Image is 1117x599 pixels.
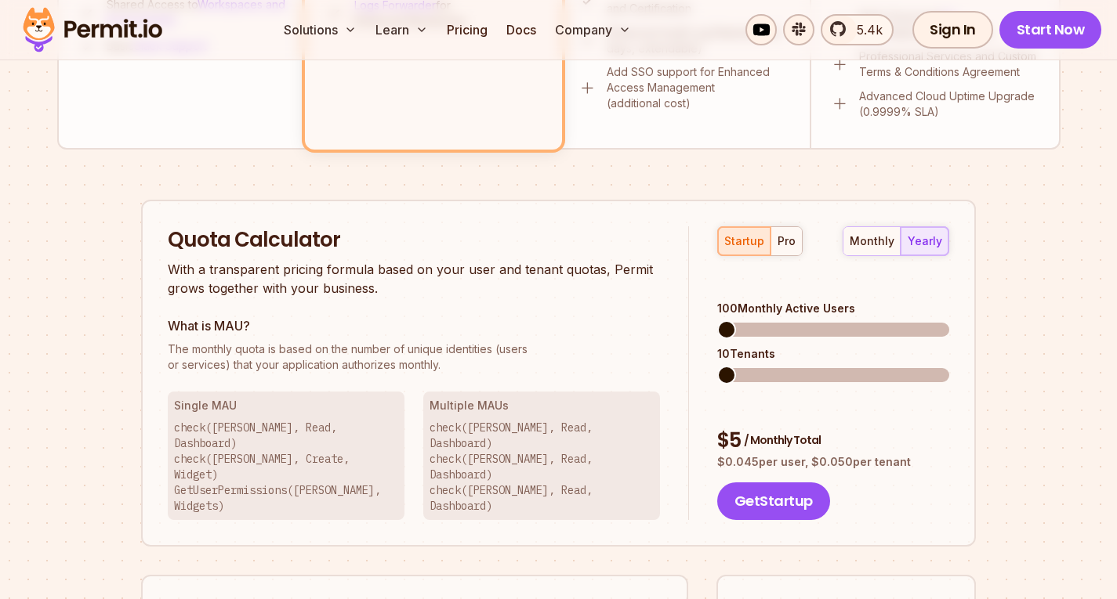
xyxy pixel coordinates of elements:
[850,233,894,249] div: monthly
[717,454,949,470] p: $ 0.045 per user, $ 0.050 per tenant
[168,316,660,335] h3: What is MAU?
[847,20,883,39] span: 5.4k
[441,14,494,45] a: Pricing
[821,14,894,45] a: 5.4k
[778,233,796,249] div: pro
[16,3,169,56] img: Permit logo
[174,398,398,413] h3: Single MAU
[717,427,949,455] div: $ 5
[500,14,542,45] a: Docs
[168,226,660,254] h2: Quota Calculator
[717,301,949,316] div: 100 Monthly Active Users
[859,49,1040,80] p: Professional Services and Custom Terms & Conditions Agreement
[168,260,660,298] p: With a transparent pricing formula based on your user and tenant quotas, Permit grows together wi...
[859,88,1040,120] p: Advanced Cloud Uptime Upgrade (0.9999% SLA)
[999,11,1102,49] a: Start Now
[744,432,821,448] span: / Monthly Total
[430,420,654,514] p: check([PERSON_NAME], Read, Dashboard) check([PERSON_NAME], Read, Dashboard) check([PERSON_NAME], ...
[717,482,830,520] button: GetStartup
[174,420,398,514] p: check([PERSON_NAME], Read, Dashboard) check([PERSON_NAME], Create, Widget) GetUserPermissions([PE...
[168,341,660,373] p: or services) that your application authorizes monthly.
[912,11,993,49] a: Sign In
[717,346,949,362] div: 10 Tenants
[549,14,637,45] button: Company
[168,341,660,357] span: The monthly quota is based on the number of unique identities (users
[369,14,434,45] button: Learn
[607,64,791,111] p: Add SSO support for Enhanced Access Management (additional cost)
[277,14,363,45] button: Solutions
[430,398,654,413] h3: Multiple MAUs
